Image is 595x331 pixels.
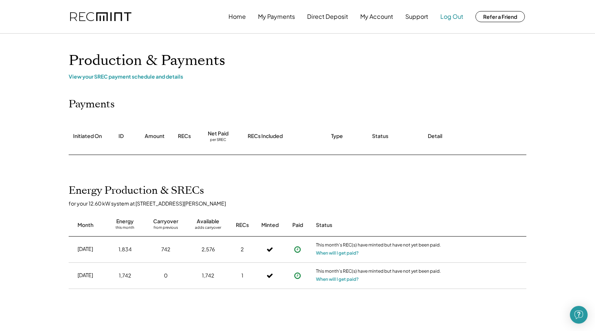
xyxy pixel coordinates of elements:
button: Direct Deposit [307,9,348,24]
button: When will I get paid? [316,276,359,283]
div: This month's REC(s) have minted but have not yet been paid. [316,242,441,249]
h2: Payments [69,98,115,111]
div: Available [197,218,219,225]
div: [DATE] [78,245,93,253]
div: 0 [164,272,168,279]
div: for your 12.60 kW system at [STREET_ADDRESS][PERSON_NAME] [69,200,534,207]
button: Support [405,9,428,24]
div: Amount [145,132,165,140]
button: Payment approved, but not yet initiated. [292,270,303,281]
div: Open Intercom Messenger [570,306,588,324]
div: ID [118,132,124,140]
div: 1,742 [202,272,214,279]
img: recmint-logotype%403x.png [70,12,131,21]
button: My Account [360,9,393,24]
div: [DATE] [78,272,93,279]
div: Status [372,132,388,140]
div: Status [316,221,441,229]
button: My Payments [258,9,295,24]
div: Type [331,132,343,140]
div: RECs [236,221,249,229]
div: this month [116,225,134,232]
div: RECs [178,132,191,140]
button: Home [228,9,246,24]
button: Payment approved, but not yet initiated. [292,244,303,255]
div: 742 [161,246,170,253]
div: Net Paid [208,130,228,137]
div: from previous [154,225,178,232]
div: This month's REC(s) have minted but have not yet been paid. [316,268,441,276]
h2: Energy Production & SRECs [69,185,204,197]
div: Carryover [153,218,178,225]
div: Paid [292,221,303,229]
div: 1,742 [119,272,131,279]
h1: Production & Payments [69,52,526,69]
div: Initiated On [73,132,102,140]
button: Log Out [440,9,463,24]
div: 2,576 [202,246,215,253]
div: adds carryover [195,225,221,232]
div: Detail [428,132,442,140]
div: 1,834 [118,246,132,253]
div: 2 [241,246,244,253]
button: Refer a Friend [475,11,525,22]
div: Energy [116,218,134,225]
button: When will I get paid? [316,249,359,257]
div: per SREC [210,137,226,143]
div: 1 [241,272,243,279]
div: Minted [261,221,279,229]
div: RECs Included [248,132,283,140]
div: View your SREC payment schedule and details [69,73,526,80]
div: Month [78,221,93,229]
